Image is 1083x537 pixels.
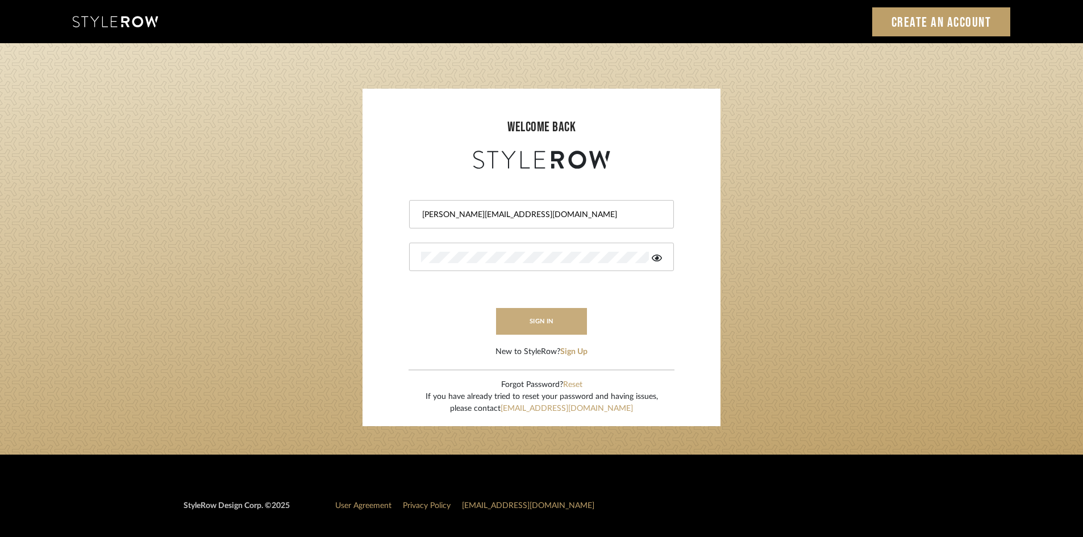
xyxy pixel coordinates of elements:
[184,500,290,521] div: StyleRow Design Corp. ©2025
[374,117,709,138] div: welcome back
[872,7,1011,36] a: Create an Account
[495,346,588,358] div: New to StyleRow?
[462,502,594,510] a: [EMAIL_ADDRESS][DOMAIN_NAME]
[563,379,582,391] button: Reset
[426,379,658,391] div: Forgot Password?
[335,502,391,510] a: User Agreement
[501,405,633,413] a: [EMAIL_ADDRESS][DOMAIN_NAME]
[403,502,451,510] a: Privacy Policy
[421,209,659,220] input: Email Address
[426,391,658,415] div: If you have already tried to reset your password and having issues, please contact
[496,308,587,335] button: sign in
[560,346,588,358] button: Sign Up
